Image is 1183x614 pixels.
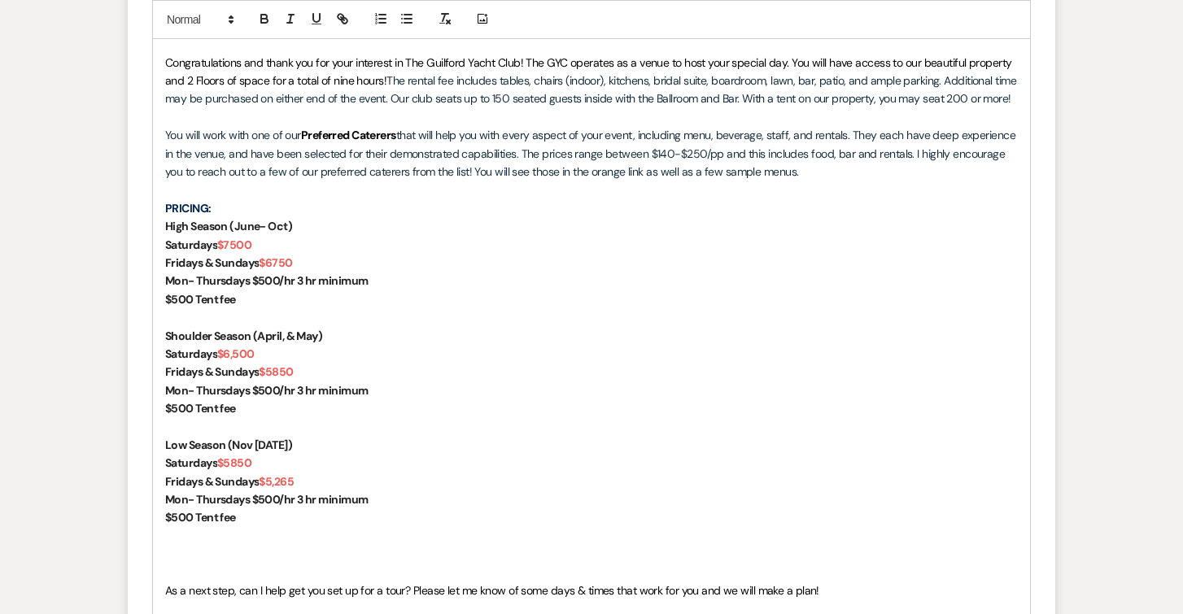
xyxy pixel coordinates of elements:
[165,273,368,288] strong: Mon- Thursdays $500/hr 3 hr minimum
[165,474,259,489] strong: Fridays & Sundays
[165,438,292,452] strong: Low Season (Nov [DATE])
[165,510,236,525] strong: $500 Tent fee
[165,255,259,270] strong: Fridays & Sundays
[301,128,396,142] strong: Preferred Caterers
[217,346,255,361] strong: $6,500
[259,474,294,489] strong: $5,265
[165,329,322,343] strong: Shoulder Season (April, & May)
[217,455,251,470] strong: $5850
[165,237,217,252] strong: Saturdays
[217,237,251,252] strong: $7500
[165,364,259,379] strong: Fridays & Sundays
[165,492,368,507] strong: Mon- Thursdays $500/hr 3 hr minimum
[165,401,236,416] strong: $500 Tent fee
[165,73,1019,106] span: The rental fee includes tables, chairs (indoor), kitchens, bridal suite, boardroom, lawn, bar, pa...
[165,128,301,142] span: You will work with one of our
[165,55,1015,88] span: Congratulations and thank you for your interest in The Guilford Yacht Club! The GYC operates as a...
[259,255,292,270] strong: $6750
[165,219,292,233] strong: High Season (June- Oct)
[259,364,293,379] strong: $5850
[165,455,217,470] strong: Saturdays
[165,346,217,361] strong: Saturdays
[165,383,368,398] strong: Mon- Thursdays $500/hr 3 hr minimum
[165,583,819,598] span: As a next step, can I help get you set up for a tour? Please let me know of some days & times tha...
[165,292,236,307] strong: $500 Tent fee
[165,128,1018,179] span: that will help you with every aspect of your event, including menu, beverage, staff, and rentals....
[165,201,212,216] strong: PRICING:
